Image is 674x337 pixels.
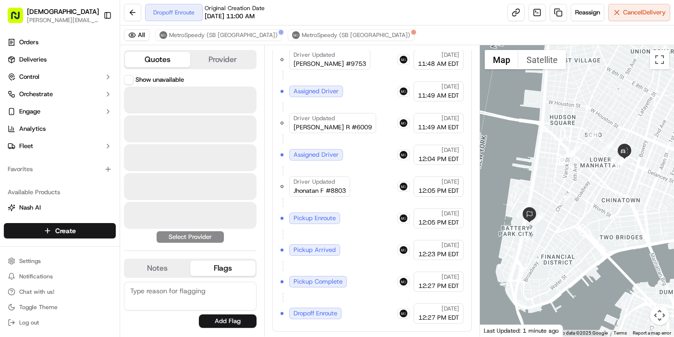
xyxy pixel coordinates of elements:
[441,273,459,281] span: [DATE]
[480,325,563,337] div: Last Updated: 1 minute ago
[294,150,339,159] span: Assigned Driver
[10,92,27,109] img: 1736555255976-a54dd68f-1ca7-489b-9aae-adbdc363a1c4
[482,324,514,337] a: Open this area in Google Maps (opens a new window)
[575,8,600,17] span: Reassign
[205,4,265,12] span: Original Creation Date
[294,51,335,59] span: Driver Updated
[4,254,116,268] button: Settings
[19,90,53,99] span: Orchestrate
[400,183,407,190] img: metro_speed_logo.png
[485,50,518,69] button: Show street map
[441,51,459,59] span: [DATE]
[400,278,407,286] img: metro_speed_logo.png
[587,130,599,142] div: 5
[4,316,116,329] button: Log out
[418,282,459,290] span: 12:27 PM EDT
[19,107,40,116] span: Engage
[617,154,629,166] div: 9
[400,246,407,254] img: metro_speed_logo.png
[400,151,407,159] img: metro_speed_logo.png
[6,136,77,153] a: 📗Knowledge Base
[294,87,339,96] span: Assigned Driver
[400,119,407,127] img: metro_speed_logo.png
[613,330,627,336] a: Terms (opens in new tab)
[294,214,336,223] span: Pickup Enroute
[4,35,116,50] a: Orders
[155,29,282,41] button: MetroSpeedy (SB [GEOGRAPHIC_DATA])
[4,300,116,314] button: Toggle Theme
[294,60,366,68] span: [PERSON_NAME] #9753
[615,157,627,170] div: 8
[4,285,116,299] button: Chat with us!
[55,226,76,236] span: Create
[81,140,89,148] div: 💻
[10,10,29,29] img: Nash
[33,101,122,109] div: We're available if you need us!
[610,152,623,165] div: 7
[650,50,669,69] button: Toggle fullscreen view
[135,75,184,84] label: Show unavailable
[125,261,190,276] button: Notes
[482,324,514,337] img: Google
[441,178,459,186] span: [DATE]
[602,140,614,153] div: 6
[532,212,545,225] div: 2
[418,60,459,68] span: 11:48 AM EDT
[623,8,666,17] span: Cancel Delivery
[633,330,671,336] a: Report a map error
[190,261,256,276] button: Flags
[25,62,173,72] input: Got a question? Start typing here...
[19,125,46,133] span: Analytics
[400,214,407,222] img: metro_speed_logo.png
[19,288,54,296] span: Chat with us!
[569,144,581,157] div: 4
[400,310,407,317] img: metro_speed_logo.png
[10,38,175,54] p: Welcome 👋
[441,210,459,217] span: [DATE]
[608,4,670,21] button: CancelDelivery
[124,29,149,41] button: All
[4,52,116,67] a: Deliveries
[441,241,459,249] span: [DATE]
[19,257,41,265] span: Settings
[19,203,41,212] span: Nash AI
[418,187,459,195] span: 12:05 PM EDT
[27,7,99,16] button: [DEMOGRAPHIC_DATA]
[77,136,158,153] a: 💻API Documentation
[294,277,343,286] span: Pickup Complete
[294,178,335,186] span: Driver Updated
[19,73,39,81] span: Control
[33,92,158,101] div: Start new chat
[4,4,99,27] button: [DEMOGRAPHIC_DATA][PERSON_NAME][EMAIL_ADDRESS][DOMAIN_NAME]
[294,114,335,122] span: Driver Updated
[68,162,116,170] a: Powered byPylon
[19,38,38,47] span: Orders
[199,314,257,328] button: Add Flag
[4,69,116,85] button: Control
[441,305,459,312] span: [DATE]
[19,319,39,326] span: Log out
[4,270,116,283] button: Notifications
[159,31,167,39] img: metro_speed_logo.png
[27,16,99,24] button: [PERSON_NAME][EMAIL_ADDRESS][DOMAIN_NAME]
[418,91,459,100] span: 11:49 AM EDT
[4,138,116,154] button: Fleet
[4,104,116,119] button: Engage
[19,142,33,150] span: Fleet
[8,203,112,212] a: Nash AI
[571,4,604,21] button: Reassign
[288,29,415,41] button: MetroSpeedy (SB [GEOGRAPHIC_DATA])
[650,306,669,325] button: Map camera controls
[294,187,346,195] span: Jhonatan F #8803
[302,31,410,39] span: MetroSpeedy (SB [GEOGRAPHIC_DATA])
[418,250,459,259] span: 12:23 PM EDT
[4,87,116,102] button: Orchestrate
[441,83,459,90] span: [DATE]
[441,146,459,154] span: [DATE]
[418,218,459,227] span: 12:05 PM EDT
[555,330,608,336] span: Map data ©2025 Google
[294,246,336,254] span: Pickup Arrived
[4,185,116,200] div: Available Products
[4,200,116,215] button: Nash AI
